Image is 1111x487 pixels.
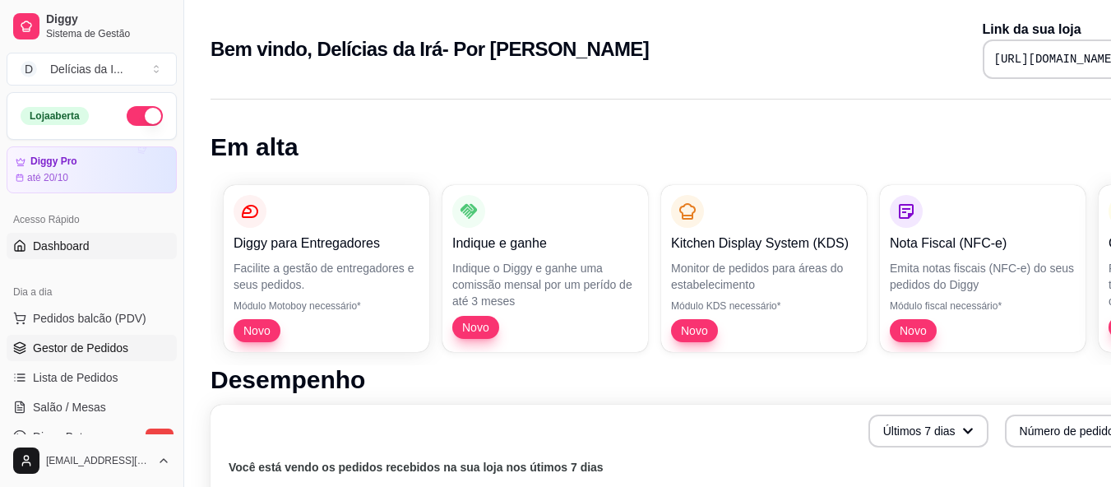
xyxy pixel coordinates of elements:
[7,206,177,233] div: Acesso Rápido
[21,107,89,125] div: Loja aberta
[237,322,277,339] span: Novo
[234,234,419,253] p: Diggy para Entregadores
[7,441,177,480] button: [EMAIL_ADDRESS][DOMAIN_NAME]
[7,424,177,450] a: Diggy Botnovo
[671,299,857,313] p: Módulo KDS necessário*
[234,299,419,313] p: Módulo Motoboy necessário*
[661,185,867,352] button: Kitchen Display System (KDS)Monitor de pedidos para áreas do estabelecimentoMódulo KDS necessário...
[46,27,170,40] span: Sistema de Gestão
[456,319,496,336] span: Novo
[442,185,648,352] button: Indique e ganheIndique o Diggy e ganhe uma comissão mensal por um perído de até 3 mesesNovo
[7,279,177,305] div: Dia a dia
[224,185,429,352] button: Diggy para EntregadoresFacilite a gestão de entregadores e seus pedidos.Módulo Motoboy necessário...
[7,233,177,259] a: Dashboard
[33,310,146,327] span: Pedidos balcão (PDV)
[7,394,177,420] a: Salão / Mesas
[880,185,1086,352] button: Nota Fiscal (NFC-e)Emita notas fiscais (NFC-e) do seus pedidos do DiggyMódulo fiscal necessário*Novo
[868,415,988,448] button: Últimos 7 dias
[33,340,128,356] span: Gestor de Pedidos
[33,238,90,254] span: Dashboard
[127,106,163,126] button: Alterar Status
[234,260,419,293] p: Facilite a gestão de entregadores e seus pedidos.
[50,61,123,77] div: Delícias da I ...
[7,7,177,46] a: DiggySistema de Gestão
[7,305,177,332] button: Pedidos balcão (PDV)
[21,61,37,77] span: D
[33,429,83,445] span: Diggy Bot
[7,364,177,391] a: Lista de Pedidos
[893,322,933,339] span: Novo
[33,369,118,386] span: Lista de Pedidos
[7,146,177,193] a: Diggy Proaté 20/10
[46,454,150,467] span: [EMAIL_ADDRESS][DOMAIN_NAME]
[33,399,106,415] span: Salão / Mesas
[7,53,177,86] button: Select a team
[46,12,170,27] span: Diggy
[452,234,638,253] p: Indique e ganhe
[27,171,68,184] article: até 20/10
[890,260,1076,293] p: Emita notas fiscais (NFC-e) do seus pedidos do Diggy
[890,234,1076,253] p: Nota Fiscal (NFC-e)
[30,155,77,168] article: Diggy Pro
[229,461,604,474] text: Você está vendo os pedidos recebidos na sua loja nos útimos 7 dias
[7,335,177,361] a: Gestor de Pedidos
[671,260,857,293] p: Monitor de pedidos para áreas do estabelecimento
[671,234,857,253] p: Kitchen Display System (KDS)
[452,260,638,309] p: Indique o Diggy e ganhe uma comissão mensal por um perído de até 3 meses
[211,36,649,63] h2: Bem vindo, Delícias da Irá- Por [PERSON_NAME]
[890,299,1076,313] p: Módulo fiscal necessário*
[674,322,715,339] span: Novo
